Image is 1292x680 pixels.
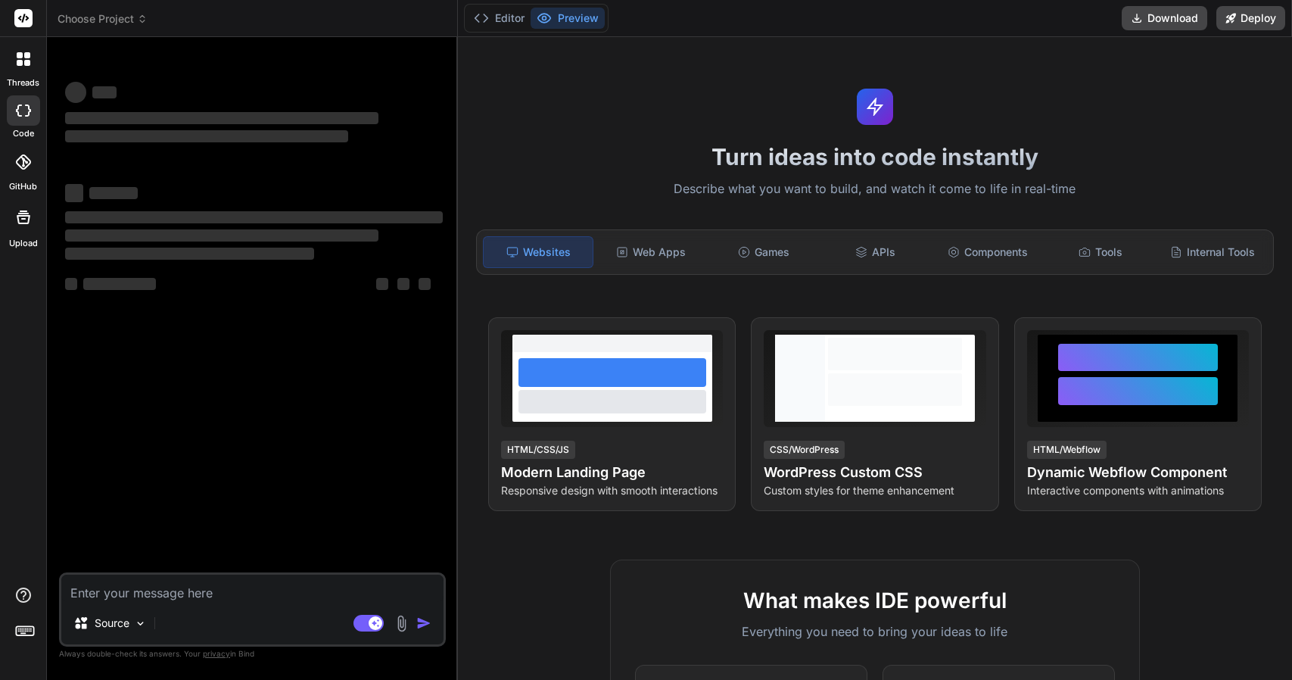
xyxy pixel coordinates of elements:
[764,441,845,459] div: CSS/WordPress
[1122,6,1207,30] button: Download
[13,127,34,140] label: code
[1045,236,1154,268] div: Tools
[65,278,77,290] span: ‌
[65,82,86,103] span: ‌
[1027,483,1249,498] p: Interactive components with animations
[65,211,443,223] span: ‌
[59,647,446,661] p: Always double-check its answers. Your in Bind
[65,112,378,124] span: ‌
[65,248,314,260] span: ‌
[501,483,723,498] p: Responsive design with smooth interactions
[9,237,38,250] label: Upload
[467,143,1283,170] h1: Turn ideas into code instantly
[65,130,348,142] span: ‌
[501,462,723,483] h4: Modern Landing Page
[708,236,817,268] div: Games
[933,236,1042,268] div: Components
[531,8,605,29] button: Preview
[83,278,156,290] span: ‌
[635,622,1115,641] p: Everything you need to bring your ideas to life
[397,278,409,290] span: ‌
[376,278,388,290] span: ‌
[7,76,39,89] label: threads
[596,236,705,268] div: Web Apps
[501,441,575,459] div: HTML/CSS/JS
[468,8,531,29] button: Editor
[95,616,129,631] p: Source
[1027,462,1249,483] h4: Dynamic Webflow Component
[764,462,985,483] h4: WordPress Custom CSS
[1216,6,1285,30] button: Deploy
[65,184,83,202] span: ‌
[483,236,593,268] div: Websites
[467,179,1283,199] p: Describe what you want to build, and watch it come to life in real-time
[635,585,1115,616] h2: What makes IDE powerful
[58,11,148,27] span: Choose Project
[764,483,985,498] p: Custom styles for theme enhancement
[821,236,930,268] div: APIs
[1027,441,1107,459] div: HTML/Webflow
[419,278,431,290] span: ‌
[65,229,378,242] span: ‌
[203,649,230,658] span: privacy
[92,86,117,98] span: ‌
[393,615,410,632] img: attachment
[416,616,431,631] img: icon
[134,617,147,630] img: Pick Models
[89,187,138,199] span: ‌
[9,180,37,193] label: GitHub
[1158,236,1267,268] div: Internal Tools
